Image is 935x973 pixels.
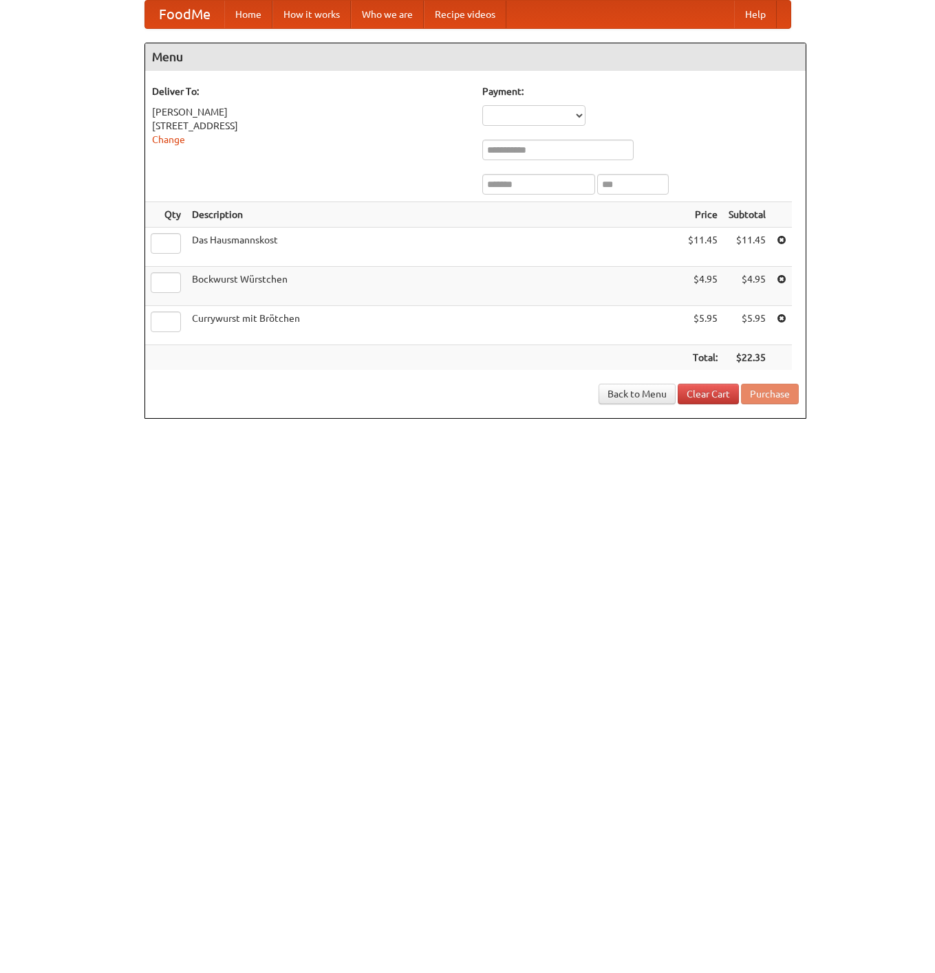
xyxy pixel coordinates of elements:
[683,202,723,228] th: Price
[152,105,469,119] div: [PERSON_NAME]
[224,1,272,28] a: Home
[683,228,723,267] td: $11.45
[272,1,351,28] a: How it works
[152,119,469,133] div: [STREET_ADDRESS]
[152,134,185,145] a: Change
[734,1,777,28] a: Help
[599,384,676,404] a: Back to Menu
[186,267,683,306] td: Bockwurst Würstchen
[723,228,771,267] td: $11.45
[683,345,723,371] th: Total:
[351,1,424,28] a: Who we are
[723,345,771,371] th: $22.35
[741,384,799,404] button: Purchase
[683,267,723,306] td: $4.95
[145,202,186,228] th: Qty
[482,85,799,98] h5: Payment:
[678,384,739,404] a: Clear Cart
[186,228,683,267] td: Das Hausmannskost
[683,306,723,345] td: $5.95
[152,85,469,98] h5: Deliver To:
[723,202,771,228] th: Subtotal
[186,202,683,228] th: Description
[145,43,806,71] h4: Menu
[723,306,771,345] td: $5.95
[186,306,683,345] td: Currywurst mit Brötchen
[723,267,771,306] td: $4.95
[145,1,224,28] a: FoodMe
[424,1,506,28] a: Recipe videos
